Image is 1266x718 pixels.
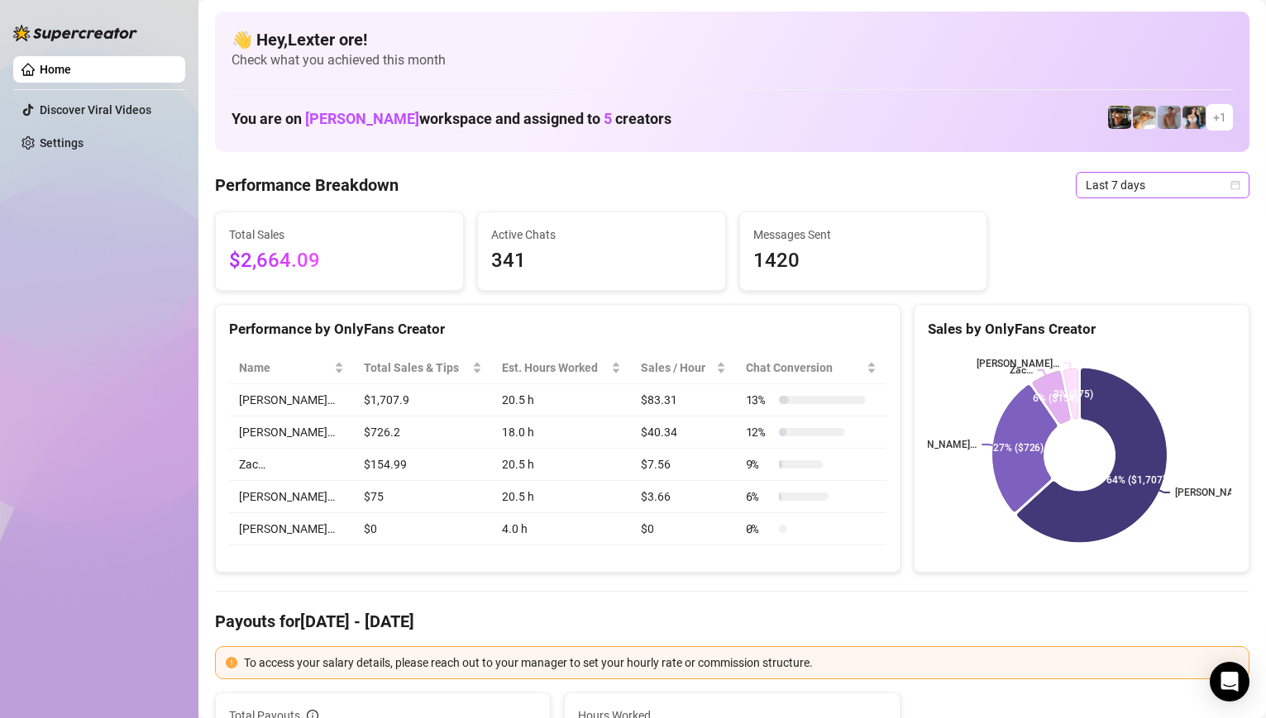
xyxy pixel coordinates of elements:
[232,51,1233,69] span: Check what you achieved this month
[229,513,354,545] td: [PERSON_NAME]…
[746,359,863,377] span: Chat Conversion
[229,449,354,481] td: Zac…
[492,481,631,513] td: 20.5 h
[1182,106,1206,129] img: Katy
[928,318,1235,340] div: Sales by OnlyFans Creator
[502,359,608,377] div: Est. Hours Worked
[1133,106,1156,129] img: Zac
[229,245,450,277] span: $2,664.09
[354,384,492,416] td: $1,707.9
[631,352,736,384] th: Sales / Hour
[631,416,736,449] td: $40.34
[229,318,886,340] div: Performance by OnlyFans Creator
[631,481,736,513] td: $3.66
[354,416,492,449] td: $726.2
[215,174,399,197] h4: Performance Breakdown
[354,352,492,384] th: Total Sales & Tips
[753,226,974,244] span: Messages Sent
[1086,173,1240,197] span: Last 7 days
[492,384,631,416] td: 20.5 h
[1175,487,1258,498] text: [PERSON_NAME]…
[40,103,151,116] a: Discover Viral Videos
[631,513,736,545] td: $0
[354,481,492,513] td: $75
[631,449,736,481] td: $7.56
[492,449,631,481] td: 20.5 h
[13,25,137,41] img: logo-BBDzfeDw.svg
[229,226,450,244] span: Total Sales
[1213,108,1226,126] span: + 1
[1210,662,1249,701] div: Open Intercom Messenger
[604,110,612,127] span: 5
[305,110,419,127] span: [PERSON_NAME]
[354,513,492,545] td: $0
[894,439,977,450] text: [PERSON_NAME]…
[215,610,1249,633] h4: Payouts for [DATE] - [DATE]
[229,416,354,449] td: [PERSON_NAME]…
[753,245,974,277] span: 1420
[244,654,1239,672] div: To access your salary details, please reach out to your manager to set your hourly rate or commis...
[1108,106,1131,129] img: Nathan
[1230,180,1240,190] span: calendar
[746,520,772,538] span: 0 %
[746,487,772,506] span: 6 %
[631,384,736,416] td: $83.31
[492,513,631,545] td: 4.0 h
[736,352,886,384] th: Chat Conversion
[492,416,631,449] td: 18.0 h
[229,384,354,416] td: [PERSON_NAME]…
[641,359,713,377] span: Sales / Hour
[491,226,712,244] span: Active Chats
[491,245,712,277] span: 341
[229,481,354,513] td: [PERSON_NAME]…
[1158,106,1181,129] img: Joey
[226,657,237,668] span: exclamation-circle
[977,358,1059,369] text: [PERSON_NAME]…
[40,63,71,76] a: Home
[232,110,671,128] h1: You are on workspace and assigned to creators
[40,136,84,150] a: Settings
[1009,364,1032,376] text: Zac…
[239,359,331,377] span: Name
[354,449,492,481] td: $154.99
[229,352,354,384] th: Name
[746,455,772,473] span: 9 %
[746,391,772,409] span: 13 %
[364,359,469,377] span: Total Sales & Tips
[746,423,772,441] span: 12 %
[232,28,1233,51] h4: 👋 Hey, Lexter ore !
